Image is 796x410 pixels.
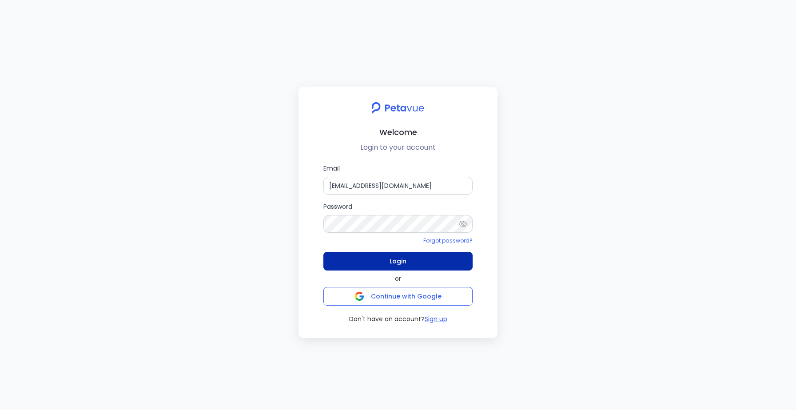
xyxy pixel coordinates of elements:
p: Login to your account [306,142,490,153]
button: Login [323,252,473,271]
a: Forgot password? [423,237,473,244]
span: Continue with Google [371,292,442,301]
input: Email [323,177,473,195]
span: Login [390,255,406,267]
button: Continue with Google [323,287,473,306]
h2: Welcome [306,126,490,139]
label: Password [323,202,473,233]
span: or [395,274,401,283]
button: Sign up [425,314,447,324]
label: Email [323,163,473,195]
input: Password [323,215,473,233]
img: petavue logo [366,97,430,119]
span: Don't have an account? [349,314,425,324]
